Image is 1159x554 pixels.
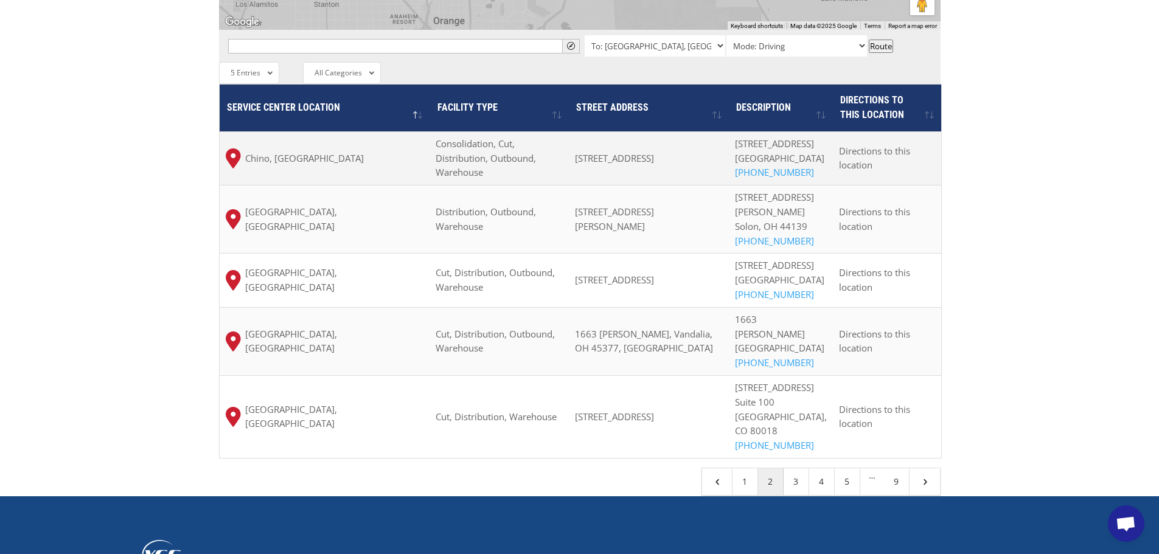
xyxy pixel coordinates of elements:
[315,68,362,78] span: All Categories
[567,42,575,50] span: 
[575,152,654,164] span: [STREET_ADDRESS]
[735,190,827,248] p: [STREET_ADDRESS][PERSON_NAME] Solon, OH 44139
[735,152,824,164] span: [GEOGRAPHIC_DATA]
[430,85,568,131] th: Facility Type : activate to sort column ascending
[576,102,649,113] span: Street Address
[436,206,536,232] span: Distribution, Outbound, Warehouse
[245,403,424,432] span: [GEOGRAPHIC_DATA], [GEOGRAPHIC_DATA]
[735,439,814,451] a: [PHONE_NUMBER]
[839,266,910,293] span: Directions to this location
[864,23,881,29] a: Terms
[729,85,833,131] th: Description : activate to sort column ascending
[784,468,809,495] a: 3
[222,14,262,30] img: Google
[436,137,536,179] span: Consolidation, Cut, Distribution, Outbound, Warehouse
[226,270,241,290] img: xgs-icon-map-pin-red.svg
[562,39,580,54] button: 
[436,328,555,355] span: Cut, Distribution, Outbound, Warehouse
[790,23,857,29] span: Map data ©2025 Google
[919,476,930,487] span: 5
[839,206,910,232] span: Directions to this location
[839,145,910,171] span: Directions to this location
[245,151,364,166] span: Chino, [GEOGRAPHIC_DATA]
[839,328,910,355] span: Directions to this location
[226,331,241,351] img: xgs-icon-map-pin-red.svg
[226,209,241,229] img: xgs-icon-map-pin-red.svg
[735,288,814,300] a: [PHONE_NUMBER]
[226,407,241,427] img: xgs-icon-map-pin-red.svg
[222,14,262,30] a: Open this area in Google Maps (opens a new window)
[575,410,654,423] span: [STREET_ADDRESS]
[860,468,884,495] span: …
[569,85,729,131] th: Street Address: activate to sort column ascending
[712,476,723,487] span: 4
[809,468,835,495] a: 4
[833,85,941,131] th: Directions to this location: activate to sort column ascending
[245,327,424,356] span: [GEOGRAPHIC_DATA], [GEOGRAPHIC_DATA]
[245,205,424,234] span: [GEOGRAPHIC_DATA], [GEOGRAPHIC_DATA]
[733,468,758,495] a: 1
[735,137,814,150] span: [STREET_ADDRESS]
[884,468,910,495] a: 9
[1108,505,1144,542] div: Open chat
[758,468,784,495] a: 2
[735,166,814,178] a: [PHONE_NUMBER]
[575,328,713,355] span: 1663 [PERSON_NAME], Vandalia, OH 45377, [GEOGRAPHIC_DATA]
[731,22,783,30] button: Keyboard shortcuts
[735,381,827,395] div: [STREET_ADDRESS]
[437,102,498,113] span: Facility Type
[735,313,827,370] p: 1663 [PERSON_NAME] [GEOGRAPHIC_DATA]
[735,410,827,439] div: [GEOGRAPHIC_DATA], CO 80018
[839,403,910,430] span: Directions to this location
[575,206,654,232] span: [STREET_ADDRESS][PERSON_NAME]
[735,274,824,286] span: [GEOGRAPHIC_DATA]
[735,395,827,410] div: Suite 100
[231,68,260,78] span: 5 Entries
[226,148,241,168] img: xgs-icon-map-pin-red.svg
[227,102,340,113] span: Service center location
[245,266,424,295] span: [GEOGRAPHIC_DATA], [GEOGRAPHIC_DATA]
[736,102,791,113] span: Description
[840,94,904,120] span: Directions to this location
[735,259,814,271] span: [STREET_ADDRESS]
[436,266,555,293] span: Cut, Distribution, Outbound, Warehouse
[735,235,814,247] a: [PHONE_NUMBER]
[575,274,654,286] span: [STREET_ADDRESS]
[835,468,860,495] a: 5
[888,23,937,29] a: Report a map error
[869,40,893,53] button: Route
[436,410,557,423] span: Cut, Distribution, Warehouse
[220,85,430,131] th: Service center location : activate to sort column descending
[735,356,814,369] a: [PHONE_NUMBER]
